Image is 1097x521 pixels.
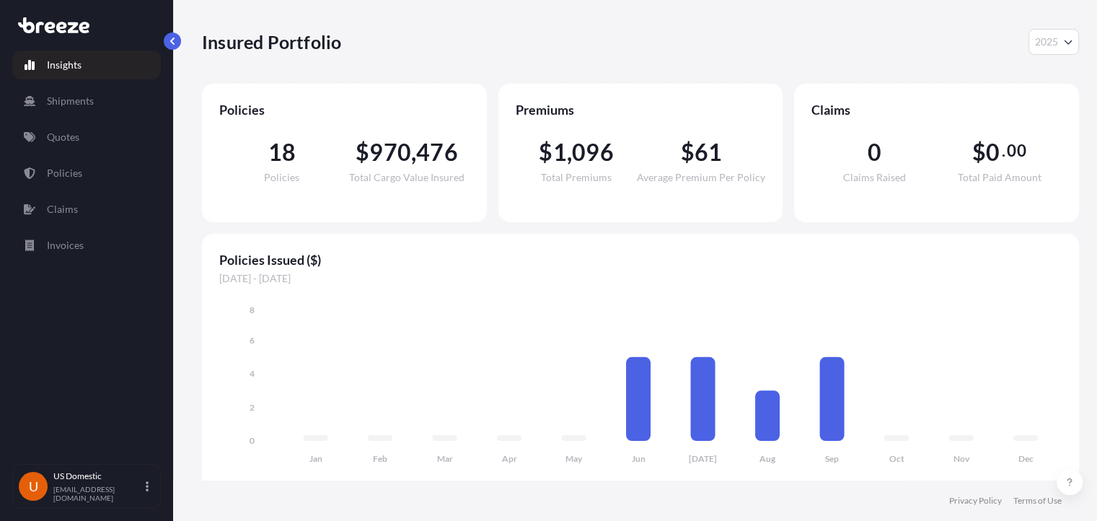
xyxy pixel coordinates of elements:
[12,195,161,224] a: Claims
[843,172,906,183] span: Claims Raised
[759,453,776,464] tspan: Aug
[250,335,255,346] tspan: 6
[957,172,1041,183] span: Total Paid Amount
[219,271,1062,286] span: [DATE] - [DATE]
[47,166,82,180] p: Policies
[972,141,986,164] span: $
[309,453,322,464] tspan: Jan
[250,305,255,315] tspan: 8
[637,172,765,183] span: Average Premium Per Policy
[689,453,717,464] tspan: [DATE]
[867,141,881,164] span: 0
[369,141,411,164] span: 970
[416,141,458,164] span: 476
[1028,29,1079,55] button: Year Selector
[47,94,94,108] p: Shipments
[565,453,583,464] tspan: May
[1035,35,1058,49] span: 2025
[502,453,517,464] tspan: Apr
[12,123,161,152] a: Quotes
[411,141,416,164] span: ,
[219,101,470,118] span: Policies
[356,141,369,164] span: $
[12,231,161,260] a: Invoices
[811,101,1062,118] span: Claims
[268,141,295,164] span: 18
[53,470,143,482] p: US Domestic
[889,453,904,464] tspan: Oct
[219,251,1062,268] span: Policies Issued ($)
[572,141,614,164] span: 096
[12,51,161,79] a: Insights
[695,141,722,164] span: 61
[47,238,84,253] p: Invoices
[202,30,341,53] p: Insured Portfolio
[53,485,143,502] p: [EMAIL_ADDRESS][DOMAIN_NAME]
[29,479,38,494] span: U
[250,435,255,446] tspan: 0
[47,130,79,144] p: Quotes
[47,202,78,216] p: Claims
[1018,453,1034,464] tspan: Dec
[12,159,161,188] a: Policies
[12,87,161,115] a: Shipments
[539,141,552,164] span: $
[250,368,255,379] tspan: 4
[349,172,464,183] span: Total Cargo Value Insured
[373,453,387,464] tspan: Feb
[567,141,572,164] span: ,
[953,453,970,464] tspan: Nov
[553,141,567,164] span: 1
[949,495,1002,507] a: Privacy Policy
[437,453,453,464] tspan: Mar
[250,402,255,413] tspan: 2
[516,101,766,118] span: Premiums
[1002,145,1005,157] span: .
[1013,495,1062,507] a: Terms of Use
[541,172,612,183] span: Total Premiums
[264,172,299,183] span: Policies
[825,453,839,464] tspan: Sep
[986,141,1000,164] span: 0
[681,141,695,164] span: $
[1007,145,1026,157] span: 00
[632,453,646,464] tspan: Jun
[47,58,81,72] p: Insights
